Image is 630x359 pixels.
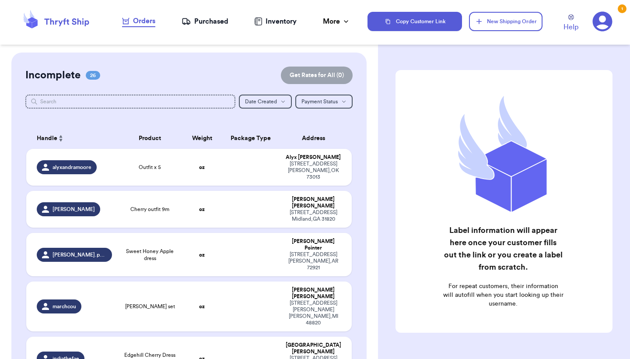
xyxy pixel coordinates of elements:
[52,251,107,258] span: [PERSON_NAME].pointer
[86,71,100,80] span: 26
[301,99,338,104] span: Payment Status
[199,304,205,309] strong: oz
[592,11,612,32] a: 1
[122,248,177,262] span: Sweet Honey Apple dress
[57,133,64,144] button: Sort ascending
[285,287,341,300] div: [PERSON_NAME] [PERSON_NAME]
[199,252,205,257] strong: oz
[52,164,91,171] span: alyxandramoore
[199,207,205,212] strong: oz
[52,303,76,310] span: marchcou
[281,67,353,84] button: Get Rates for All (0)
[254,16,297,27] a: Inventory
[52,206,95,213] span: [PERSON_NAME]
[563,14,578,32] a: Help
[139,164,161,171] span: Outfit x 5
[125,303,175,310] span: [PERSON_NAME] set
[295,95,353,109] button: Payment Status
[618,4,626,13] div: 1
[285,342,341,355] div: [GEOGRAPHIC_DATA] [PERSON_NAME]
[122,16,155,27] a: Orders
[130,206,169,213] span: Cherry outfit 9m
[239,95,292,109] button: Date Created
[285,196,341,209] div: [PERSON_NAME] [PERSON_NAME]
[37,134,57,143] span: Handle
[285,161,341,180] div: [STREET_ADDRESS] [PERSON_NAME] , OK 73013
[469,12,542,31] button: New Shipping Order
[285,154,341,161] div: Alyx [PERSON_NAME]
[285,251,341,271] div: [STREET_ADDRESS] [PERSON_NAME] , AR 72921
[285,238,341,251] div: [PERSON_NAME] Pointer
[323,16,350,27] div: More
[122,16,155,26] div: Orders
[25,68,80,82] h2: Incomplete
[25,95,235,109] input: Search
[280,128,352,149] th: Address
[367,12,462,31] button: Copy Customer Link
[563,22,578,32] span: Help
[443,224,563,273] h2: Label information will appear here once your customer fills out the link or you create a label fr...
[245,99,277,104] span: Date Created
[285,300,341,326] div: [STREET_ADDRESS][PERSON_NAME] [PERSON_NAME] , MI 48820
[182,128,221,149] th: Weight
[117,128,182,149] th: Product
[199,165,205,170] strong: oz
[182,16,228,27] a: Purchased
[285,209,341,222] div: [STREET_ADDRESS] Midland , GA 31820
[443,282,563,308] p: For repeat customers, their information will autofill when you start looking up their username.
[221,128,280,149] th: Package Type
